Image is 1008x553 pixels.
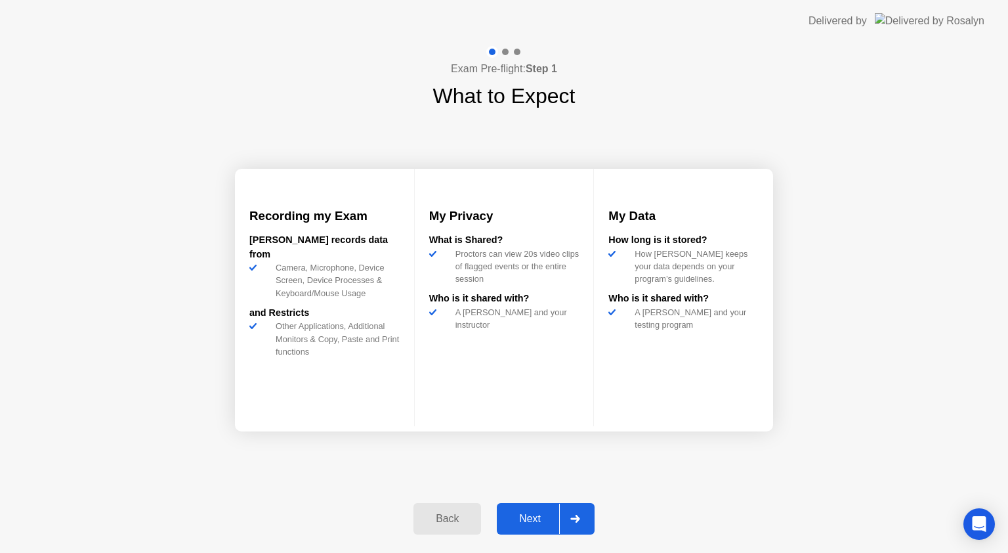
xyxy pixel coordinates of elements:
img: Delivered by Rosalyn [875,13,984,28]
div: How long is it stored? [608,233,759,248]
div: A [PERSON_NAME] and your testing program [629,306,759,331]
b: Step 1 [526,63,557,74]
div: Proctors can view 20s video clips of flagged events or the entire session [450,248,579,286]
h1: What to Expect [433,80,576,112]
div: Who is it shared with? [608,292,759,306]
h3: My Data [608,207,759,225]
div: A [PERSON_NAME] and your instructor [450,306,579,331]
div: What is Shared? [429,233,579,248]
div: Delivered by [808,13,867,29]
h3: My Privacy [429,207,579,225]
div: Open Intercom Messenger [963,508,995,540]
h3: Recording my Exam [249,207,400,225]
div: Back [417,513,477,525]
div: Next [501,513,559,525]
div: and Restricts [249,306,400,321]
button: Back [413,503,481,535]
div: How [PERSON_NAME] keeps your data depends on your program’s guidelines. [629,248,759,286]
h4: Exam Pre-flight: [451,61,557,77]
div: Who is it shared with? [429,292,579,306]
div: [PERSON_NAME] records data from [249,233,400,261]
div: Other Applications, Additional Monitors & Copy, Paste and Print functions [270,320,400,358]
button: Next [497,503,595,535]
div: Camera, Microphone, Device Screen, Device Processes & Keyboard/Mouse Usage [270,261,400,299]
